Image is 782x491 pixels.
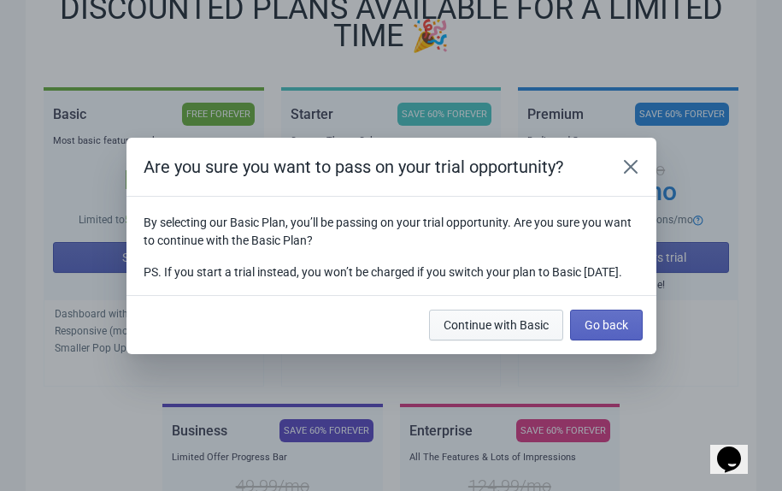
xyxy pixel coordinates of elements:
h2: Are you sure you want to pass on your trial opportunity? [144,155,598,179]
p: PS. If you start a trial instead, you won’t be charged if you switch your plan to Basic [DATE]. [144,263,639,281]
button: Continue with Basic [429,310,563,340]
span: Continue with Basic [444,318,549,332]
button: Close [615,151,646,182]
p: By selecting our Basic Plan, you’ll be passing on your trial opportunity. Are you sure you want t... [144,214,639,250]
iframe: chat widget [710,423,765,474]
span: Go back [585,318,628,332]
button: Go back [570,310,643,340]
